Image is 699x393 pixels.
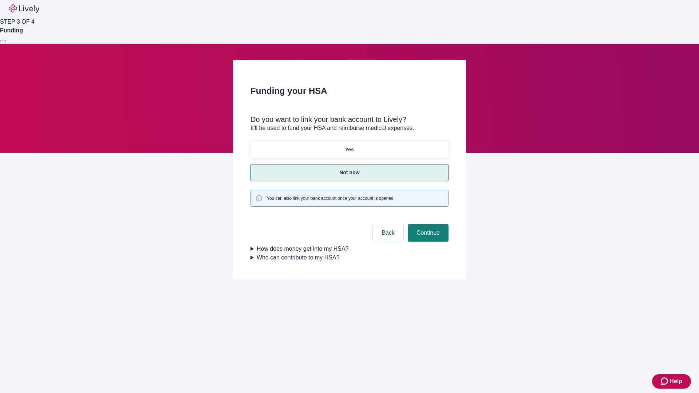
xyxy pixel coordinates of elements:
div: Do you want to link your bank account to Lively? [250,115,449,124]
span: Help [670,377,682,386]
button: Yes [250,141,449,158]
h2: Funding your HSA [250,84,449,98]
span: You can also link your bank account once your account is opened. [267,195,395,202]
button: Back [373,224,403,242]
svg: Zendesk support icon [661,377,670,386]
p: It'll be used to fund your HSA and reimburse medical expenses. [250,124,449,132]
button: Not now [250,164,449,181]
button: Zendesk support iconHelp [652,374,691,389]
img: Lively [9,4,39,13]
summary: Who can contribute to my HSA? [250,253,449,262]
button: Continue [408,224,449,242]
p: Yes [345,146,354,154]
summary: How does money get into my HSA? [250,245,449,253]
p: Not now [339,169,359,176]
